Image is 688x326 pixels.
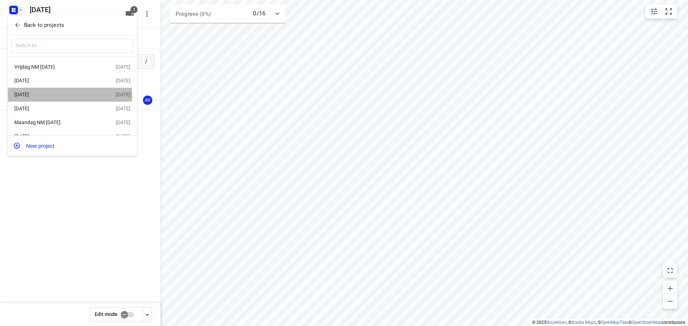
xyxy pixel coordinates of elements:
[116,92,130,97] div: [DATE]
[14,133,97,139] div: [DATE]
[14,64,97,70] div: Vrijdag NM [DATE]
[8,130,137,143] div: [DATE][DATE]
[116,64,130,70] div: [DATE]
[116,78,130,83] div: [DATE]
[116,120,130,125] div: [DATE]
[8,116,137,130] div: Maandag NM [DATE][DATE]
[116,106,130,111] div: [DATE]
[11,39,134,53] input: Switch to...
[8,88,137,102] div: [DATE][DATE]
[14,106,97,111] div: [DATE]
[14,92,97,97] div: [DATE]
[14,78,97,83] div: [DATE]
[8,102,137,116] div: [DATE][DATE]
[116,133,130,139] div: [DATE]
[24,21,64,29] p: Back to projects
[14,120,97,125] div: Maandag NM [DATE]
[8,138,137,153] button: New project
[8,60,137,74] div: Vrijdag NM [DATE][DATE]
[11,19,134,31] button: Back to projects
[8,74,137,88] div: [DATE][DATE]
